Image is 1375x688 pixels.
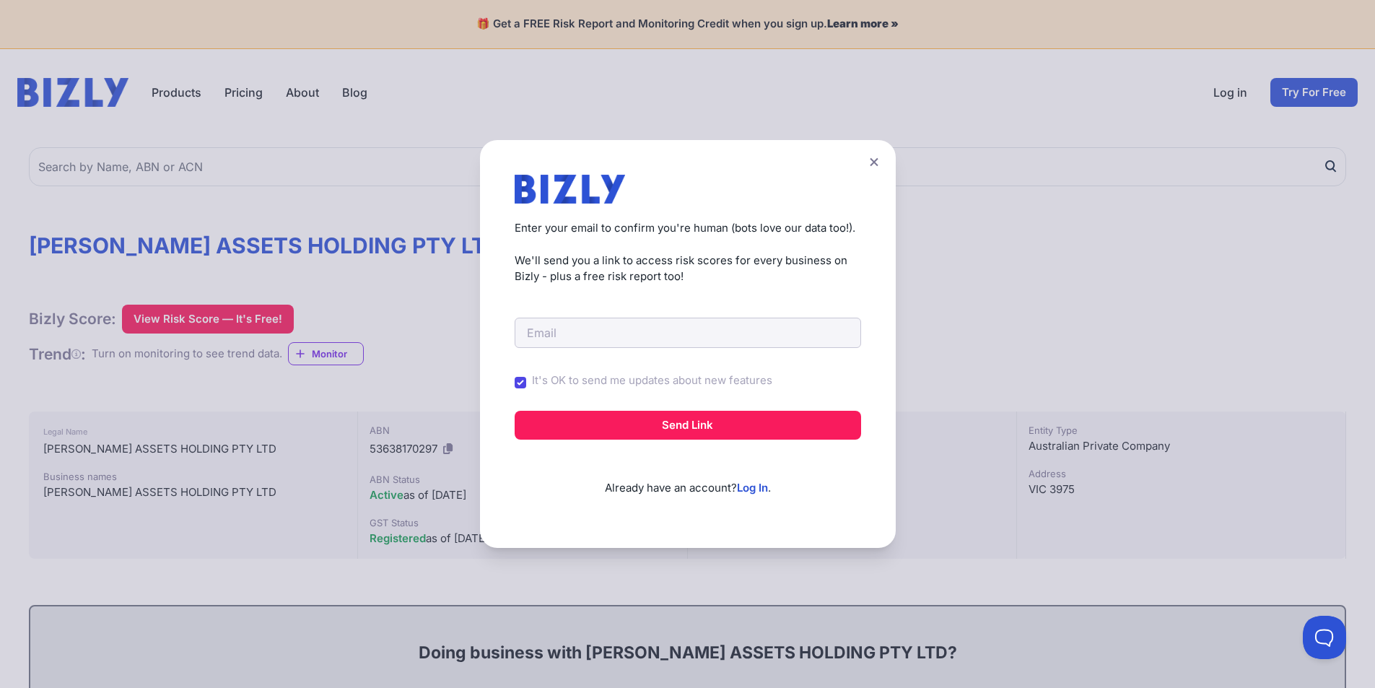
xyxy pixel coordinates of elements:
label: It's OK to send me updates about new features [532,373,772,389]
iframe: Toggle Customer Support [1303,616,1346,659]
p: Already have an account? . [515,457,861,497]
p: Enter your email to confirm you're human (bots love our data too!). [515,220,861,237]
button: Send Link [515,411,861,440]
p: We'll send you a link to access risk scores for every business on Bizly - plus a free risk report... [515,253,861,285]
a: Log In [737,481,768,495]
img: bizly_logo.svg [515,175,626,204]
input: Email [515,318,861,348]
